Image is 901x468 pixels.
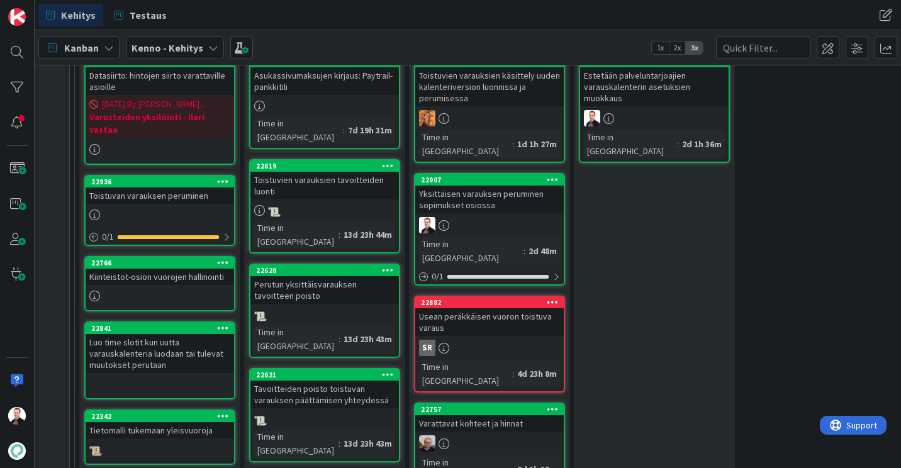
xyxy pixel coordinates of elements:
div: 22621 [250,369,399,381]
div: VP [415,217,564,233]
div: Time in [GEOGRAPHIC_DATA] [419,130,512,158]
div: Asukassivumaksujen kirjaus: Paytrail-pankkitili [250,67,399,95]
div: 22766 [91,259,234,267]
div: 22907 [415,174,564,186]
b: Varusteiden yksilöinti - Ilari vastaa [89,111,230,136]
b: Kenno - Kehitys [132,42,203,54]
img: TL [419,110,435,126]
div: Time in [GEOGRAPHIC_DATA] [254,430,339,457]
img: avatar [8,442,26,460]
span: : [339,437,340,450]
div: 22765Estetään palveluntarjoajien varauskalenterin asetuksien muokkaus [580,56,729,106]
div: 22621 [256,370,399,379]
div: 22882Usean peräkkäisen vuoron toistuva varaus [415,297,564,336]
img: VP [584,110,600,126]
div: Time in [GEOGRAPHIC_DATA] [419,360,512,387]
div: 22882 [421,298,564,307]
img: VP [8,407,26,425]
div: 0/1 [86,229,234,245]
div: 22620 [250,265,399,276]
span: : [512,137,514,151]
div: 22619 [256,162,399,170]
div: Toistuvien varauksien käsittely uuden kalenteriversion luonnissa ja perumisessa [415,67,564,106]
a: 22766Kiinteistöt-osion vuorojen hallinointi [84,256,235,311]
div: 22936 [91,177,234,186]
div: Yksittäisen varauksen peruminen sopimukset osiossa [415,186,564,213]
div: 22621Tavoitteiden poisto toistuvan varauksen päättämisen yhteydessä [250,369,399,408]
a: 22529Toistuvien varauksien käsittely uuden kalenteriversion luonnissa ja perumisessaTLTime in [GE... [414,55,565,163]
div: 22342Tietomalli tukemaan yleisvuoroja [86,411,234,438]
div: Estetään palveluntarjoajien varauskalenterin asetuksien muokkaus [580,67,729,106]
div: SR [419,340,435,356]
a: 22764Asukassivumaksujen kirjaus: Paytrail-pankkitiliTime in [GEOGRAPHIC_DATA]:7d 19h 31m [249,55,400,149]
a: 22619Toistuvien varauksien tavoitteiden luontiTime in [GEOGRAPHIC_DATA]:13d 23h 44m [249,159,400,253]
div: Toistuvien varauksien tavoitteiden luonti [250,172,399,199]
div: 13d 23h 43m [340,332,395,346]
div: 2d 1h 36m [679,137,725,151]
div: Kiinteistöt-osion vuorojen hallinointi [86,269,234,285]
input: Quick Filter... [716,36,810,59]
a: Testaus [107,4,174,26]
div: 22619Toistuvien varauksien tavoitteiden luonti [250,160,399,199]
a: 22882Usean peräkkäisen vuoron toistuva varausSRTime in [GEOGRAPHIC_DATA]:4d 23h 8m [414,296,565,393]
span: 2x [669,42,686,54]
a: 22342Tietomalli tukemaan yleisvuoroja [84,409,235,465]
img: JH [419,435,435,452]
div: Time in [GEOGRAPHIC_DATA] [254,325,339,353]
div: Varattavat kohteet ja hinnat [415,415,564,432]
span: : [343,123,345,137]
div: 22936Toistuvan varauksen peruminen [86,176,234,204]
a: 22621Tavoitteiden poisto toistuvan varauksen päättämisen yhteydessäTime in [GEOGRAPHIC_DATA]:13d ... [249,368,400,462]
div: 22882 [415,297,564,308]
div: 22841 [91,324,234,333]
a: 22936Toistuvan varauksen peruminen0/1 [84,175,235,246]
span: 3x [686,42,703,54]
div: 22342 [91,412,234,421]
div: Luo time slotit kun uutta varauskalenteria luodaan tai tulevat muutokset perutaan [86,334,234,373]
div: 22936 [86,176,234,187]
a: 22910Datasiirto: hintojen siirto varattaville asioille[DATE] By [PERSON_NAME]...Varusteiden yksil... [84,55,235,165]
img: Visit kanbanzone.com [8,8,26,26]
div: 22766Kiinteistöt-osion vuorojen hallinointi [86,257,234,285]
div: 22907 [421,175,564,184]
div: 22757Varattavat kohteet ja hinnat [415,404,564,432]
div: Time in [GEOGRAPHIC_DATA] [419,237,523,265]
div: 22910Datasiirto: hintojen siirto varattaville asioille [86,56,234,95]
div: 1d 1h 27m [514,137,560,151]
span: Support [26,2,57,17]
div: Toistuvan varauksen peruminen [86,187,234,204]
div: 22619 [250,160,399,172]
span: Testaus [130,8,167,23]
div: TL [415,110,564,126]
div: 22766 [86,257,234,269]
div: 7d 19h 31m [345,123,395,137]
div: 2d 48m [525,244,560,258]
div: Time in [GEOGRAPHIC_DATA] [254,116,343,144]
a: Kehitys [38,4,103,26]
div: 0/1 [415,269,564,284]
span: : [523,244,525,258]
div: Time in [GEOGRAPHIC_DATA] [584,130,677,158]
a: 22765Estetään palveluntarjoajien varauskalenterin asetuksien muokkausVPTime in [GEOGRAPHIC_DATA]:... [579,55,730,163]
a: 22620Perutun yksittäisvarauksen tavoitteen poistoTime in [GEOGRAPHIC_DATA]:13d 23h 43m [249,264,400,358]
div: 13d 23h 43m [340,437,395,450]
div: Usean peräkkäisen vuoron toistuva varaus [415,308,564,336]
div: Datasiirto: hintojen siirto varattaville asioille [86,67,234,95]
span: Kanban [64,40,99,55]
span: 0 / 1 [432,270,444,283]
div: Time in [GEOGRAPHIC_DATA] [254,221,339,248]
div: 22841 [86,323,234,334]
div: 22841Luo time slotit kun uutta varauskalenteria luodaan tai tulevat muutokset perutaan [86,323,234,373]
div: Perutun yksittäisvarauksen tavoitteen poisto [250,276,399,304]
div: 22620Perutun yksittäisvarauksen tavoitteen poisto [250,265,399,304]
div: 22620 [256,266,399,275]
div: 22529Toistuvien varauksien käsittely uuden kalenteriversion luonnissa ja perumisessa [415,56,564,106]
span: Kehitys [61,8,96,23]
div: 22342 [86,411,234,422]
img: VP [419,217,435,233]
div: 22764Asukassivumaksujen kirjaus: Paytrail-pankkitili [250,56,399,95]
div: 4d 23h 8m [514,367,560,381]
div: Tietomalli tukemaan yleisvuoroja [86,422,234,438]
a: 22907Yksittäisen varauksen peruminen sopimukset osiossaVPTime in [GEOGRAPHIC_DATA]:2d 48m0/1 [414,173,565,286]
span: [DATE] By [PERSON_NAME]... [102,97,205,111]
